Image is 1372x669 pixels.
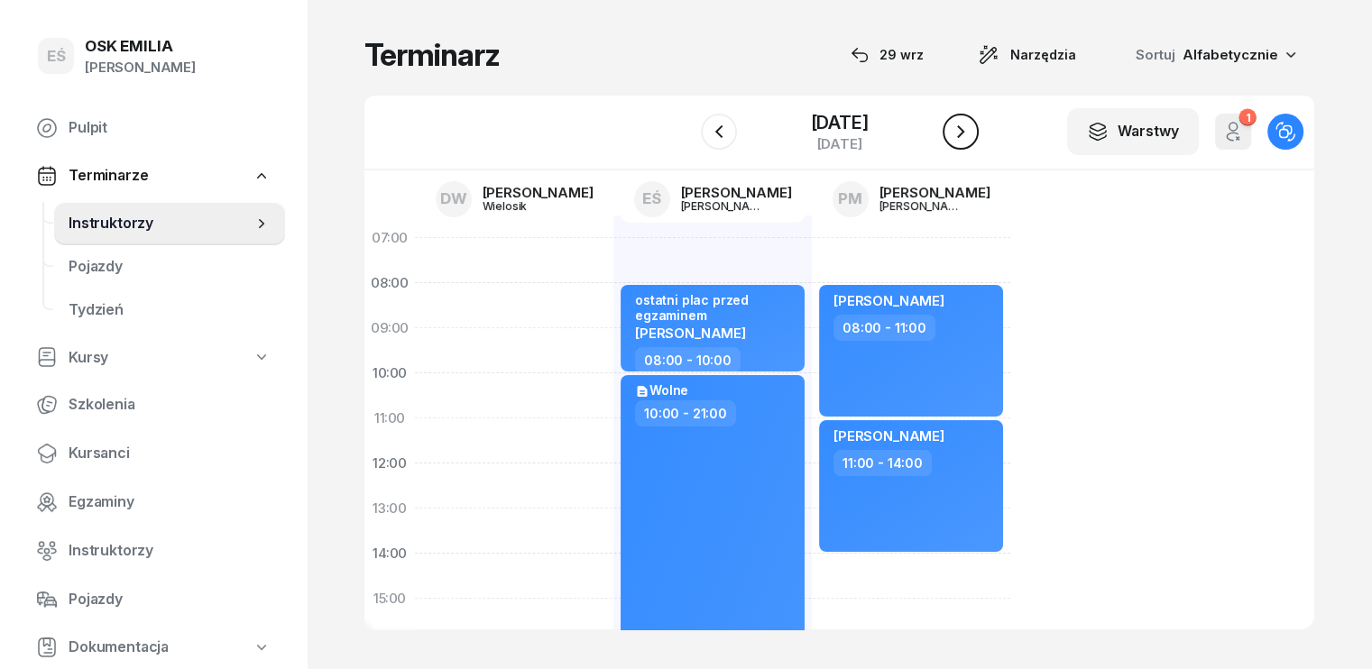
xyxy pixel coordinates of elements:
[364,576,415,621] div: 15:00
[440,191,467,206] span: DW
[1215,114,1251,150] button: 1
[1067,108,1199,155] button: Warstwy
[364,396,415,441] div: 11:00
[364,261,415,306] div: 08:00
[69,298,271,322] span: Tydzień
[833,450,932,476] div: 11:00 - 14:00
[22,155,285,197] a: Terminarze
[818,176,1005,223] a: PM[PERSON_NAME][PERSON_NAME]
[22,529,285,573] a: Instruktorzy
[642,191,661,206] span: EŚ
[364,441,415,486] div: 12:00
[635,325,746,342] span: [PERSON_NAME]
[635,292,794,323] div: ostatni plac przed egzaminem
[1114,36,1314,74] button: Sortuj Alfabetycznie
[69,346,108,370] span: Kursy
[22,578,285,621] a: Pojazdy
[833,292,944,309] span: [PERSON_NAME]
[364,621,415,666] div: 16:00
[69,212,253,235] span: Instruktorzy
[69,255,271,279] span: Pojazdy
[838,191,862,206] span: PM
[364,486,415,531] div: 13:00
[69,164,148,188] span: Terminarze
[1010,44,1076,66] span: Narzędzia
[69,588,271,611] span: Pojazdy
[22,106,285,150] a: Pulpit
[851,44,924,66] div: 29 wrz
[834,37,940,73] button: 29 wrz
[22,337,285,379] a: Kursy
[635,347,741,373] div: 08:00 - 10:00
[879,200,966,212] div: [PERSON_NAME]
[22,627,285,668] a: Dokumentacja
[635,382,688,399] div: Wolne
[681,200,768,212] div: [PERSON_NAME]
[22,383,285,426] a: Szkolenia
[620,176,806,223] a: EŚ[PERSON_NAME][PERSON_NAME]
[421,176,608,223] a: DW[PERSON_NAME]Wielosik
[681,186,792,199] div: [PERSON_NAME]
[22,481,285,524] a: Egzaminy
[22,432,285,475] a: Kursanci
[69,393,271,417] span: Szkolenia
[635,400,736,426] div: 10:00 - 21:00
[54,245,285,289] a: Pojazdy
[1087,120,1179,143] div: Warstwy
[85,56,196,79] div: [PERSON_NAME]
[69,490,271,514] span: Egzaminy
[364,215,415,261] div: 07:00
[879,186,990,199] div: [PERSON_NAME]
[1136,43,1179,67] span: Sortuj
[69,636,169,659] span: Dokumentacja
[364,306,415,351] div: 09:00
[962,37,1092,73] button: Narzędzia
[364,39,500,71] h1: Terminarz
[69,116,271,140] span: Pulpit
[85,39,196,54] div: OSK EMILIA
[833,315,935,341] div: 08:00 - 11:00
[1238,109,1256,126] div: 1
[54,202,285,245] a: Instruktorzy
[69,442,271,465] span: Kursanci
[810,137,868,151] div: [DATE]
[483,186,594,199] div: [PERSON_NAME]
[483,200,569,212] div: Wielosik
[69,539,271,563] span: Instruktorzy
[833,427,944,444] span: [PERSON_NAME]
[364,531,415,576] div: 14:00
[364,351,415,396] div: 10:00
[54,289,285,332] a: Tydzień
[810,114,868,132] div: [DATE]
[1183,46,1278,63] span: Alfabetycznie
[47,49,66,64] span: EŚ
